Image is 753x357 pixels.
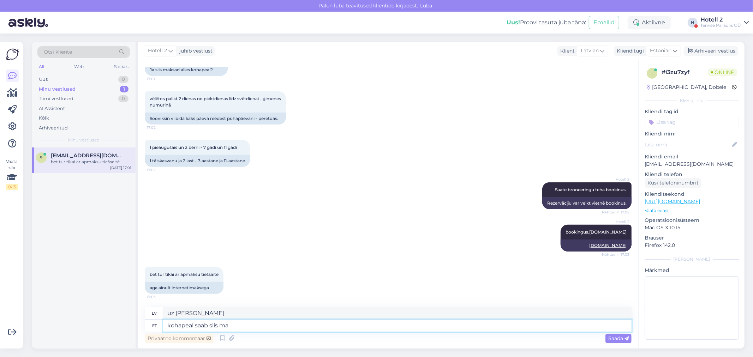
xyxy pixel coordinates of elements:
span: Hotell 2 [603,177,629,182]
div: Sooviksin viibida kaks päeva reedest pühapäevani - peretoas. [145,113,286,125]
div: All [37,62,46,71]
span: 17:02 [147,167,173,173]
textarea: uz [PERSON_NAME] [163,307,632,319]
span: Nähtud ✓ 17:02 [602,210,629,215]
p: Vaata edasi ... [645,207,739,214]
div: Klienditugi [614,47,644,55]
div: Minu vestlused [39,86,76,93]
div: Hotell 2 [700,17,741,23]
span: Luba [418,2,435,9]
p: [EMAIL_ADDRESS][DOMAIN_NAME] [645,161,739,168]
span: 17:02 [147,125,173,130]
div: Socials [113,62,130,71]
div: AI Assistent [39,105,65,112]
p: Märkmed [645,267,739,274]
div: bet tur tikai ar apmaksu tiešsaitē [51,159,131,165]
div: Kõik [39,115,49,122]
div: Privaatne kommentaar [145,334,214,343]
input: Lisa tag [645,117,739,127]
div: Arhiveeritud [39,125,68,132]
span: Hotell 2 [603,219,629,224]
span: 17:03 [147,294,173,299]
div: Uus [39,76,48,83]
div: 0 [118,95,129,102]
span: Otsi kliente [44,48,72,56]
div: Ja siis maksad alles kohapeal? [145,64,228,76]
span: 1 pieaugušais un 2 bērni - 7 gadi un 11 gadi [150,145,237,150]
div: Klient [557,47,575,55]
div: juhib vestlust [177,47,213,55]
div: [DATE] 17:01 [110,165,131,170]
div: Web [73,62,85,71]
p: Brauser [645,234,739,242]
div: Kliendi info [645,97,739,104]
a: [DOMAIN_NAME] [589,229,627,235]
span: Online [708,68,737,76]
span: 9 [40,155,43,160]
div: [GEOGRAPHIC_DATA], Dobele [647,84,726,91]
p: Kliendi tag'id [645,108,739,115]
b: Uus! [507,19,520,26]
span: Minu vestlused [68,137,100,143]
p: Firefox 142.0 [645,242,739,249]
span: Nähtud ✓ 17:03 [602,252,629,257]
div: H [688,18,698,28]
p: Kliendi nimi [645,130,739,138]
span: Saate broneeringu teha bookinus. [555,187,627,192]
span: Hotell 2 [148,47,167,55]
div: Rezervāciju var veikt vietnē bookinus. [542,197,632,209]
span: 17:01 [147,76,173,81]
span: bookingus. [566,229,627,235]
div: 0 [118,76,129,83]
p: Kliendi telefon [645,171,739,178]
span: Estonian [650,47,671,55]
button: Emailid [589,16,619,29]
div: et [152,320,157,332]
p: Operatsioonisüsteem [645,217,739,224]
span: Latvian [581,47,599,55]
div: # i3zu7zyf [662,68,708,77]
div: Küsi telefoninumbrit [645,178,701,188]
div: Arhiveeri vestlus [684,46,738,56]
div: aga ainult internetimaksega [145,282,223,294]
img: Askly Logo [6,48,19,61]
div: Proovi tasuta juba täna: [507,18,586,27]
div: 1 [120,86,129,93]
span: 9423233@gmail.com [51,152,124,159]
textarea: kohapeal saab siis ma [163,320,632,332]
a: Hotell 2Tervise Paradiis OÜ [700,17,749,28]
span: i [651,71,653,76]
p: Klienditeekond [645,190,739,198]
p: Mac OS X 10.15 [645,224,739,231]
a: [DOMAIN_NAME] [589,243,627,248]
div: Aktiivne [628,16,671,29]
span: vēlētos palikt 2 dienas no piektdienas līdz svētdienai - ģimenes numuriņā [150,96,282,108]
a: [URL][DOMAIN_NAME] [645,198,700,205]
div: Tiimi vestlused [39,95,73,102]
p: Kliendi email [645,153,739,161]
div: lv [152,307,157,319]
div: 1 täiskasvanu ja 2 last - 7-aastane ja 11-aastane [145,155,250,167]
div: Vaata siia [6,158,18,190]
span: Saada [608,335,629,341]
div: Tervise Paradiis OÜ [700,23,741,28]
span: bet tur tikai ar apmaksu tiešsaitē [150,272,219,277]
div: [PERSON_NAME] [645,256,739,262]
input: Lisa nimi [645,141,731,149]
div: 0 / 3 [6,184,18,190]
